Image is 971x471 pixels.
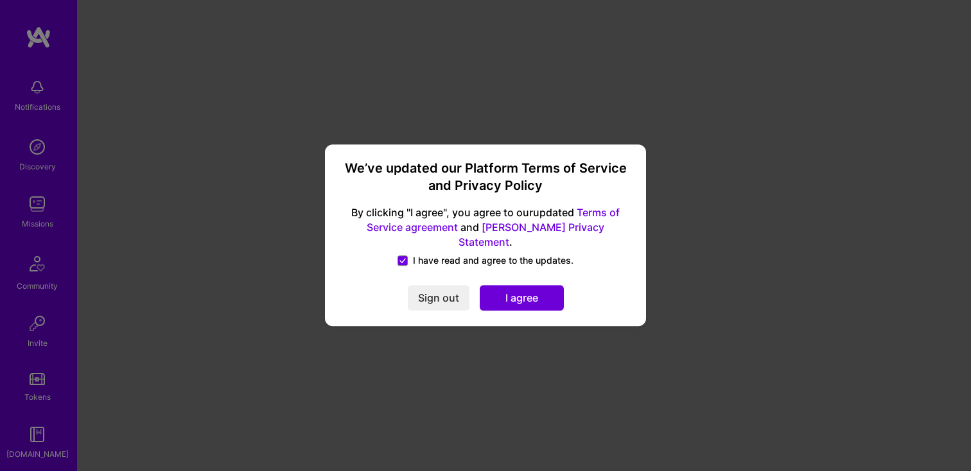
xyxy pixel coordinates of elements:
span: By clicking "I agree", you agree to our updated and . [340,205,631,250]
span: I have read and agree to the updates. [413,255,573,268]
a: Terms of Service agreement [367,206,620,234]
h3: We’ve updated our Platform Terms of Service and Privacy Policy [340,160,631,195]
button: I agree [480,286,564,311]
a: [PERSON_NAME] Privacy Statement [459,221,604,248]
button: Sign out [408,286,469,311]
